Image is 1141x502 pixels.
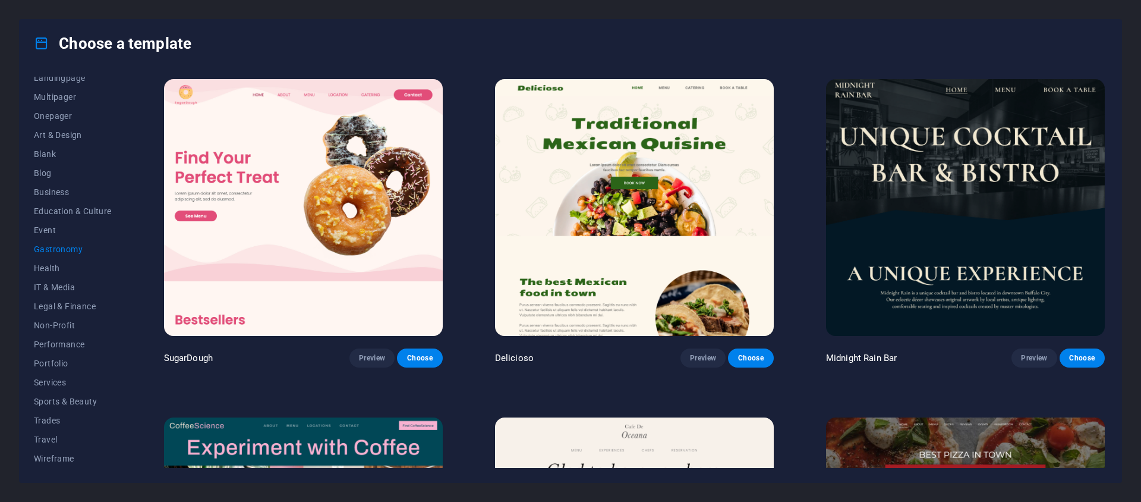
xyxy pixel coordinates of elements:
[34,321,112,330] span: Non-Profit
[34,397,112,406] span: Sports & Beauty
[34,373,112,392] button: Services
[34,378,112,387] span: Services
[34,202,112,221] button: Education & Culture
[34,263,112,273] span: Health
[34,278,112,297] button: IT & Media
[495,79,774,336] img: Delicioso
[406,353,433,363] span: Choose
[34,244,112,254] span: Gastronomy
[690,353,716,363] span: Preview
[34,359,112,368] span: Portfolio
[397,349,442,368] button: Choose
[34,164,112,183] button: Blog
[34,125,112,145] button: Art & Design
[34,145,112,164] button: Blank
[34,297,112,316] button: Legal & Finance
[34,187,112,197] span: Business
[34,149,112,159] span: Blank
[34,283,112,292] span: IT & Media
[34,68,112,87] button: Landingpage
[164,352,213,364] p: SugarDough
[495,352,534,364] p: Delicioso
[34,354,112,373] button: Portfolio
[1060,349,1105,368] button: Choose
[34,416,112,425] span: Trades
[1069,353,1095,363] span: Choose
[34,111,112,121] span: Onepager
[826,352,897,364] p: Midnight Rain Bar
[34,340,112,349] span: Performance
[680,349,726,368] button: Preview
[826,79,1105,336] img: Midnight Rain Bar
[34,73,112,83] span: Landingpage
[34,183,112,202] button: Business
[34,454,112,463] span: Wireframe
[34,316,112,335] button: Non-Profit
[34,130,112,140] span: Art & Design
[34,225,112,235] span: Event
[34,449,112,468] button: Wireframe
[349,349,395,368] button: Preview
[1011,349,1057,368] button: Preview
[34,335,112,354] button: Performance
[1021,353,1047,363] span: Preview
[34,221,112,240] button: Event
[34,168,112,178] span: Blog
[34,34,191,53] h4: Choose a template
[164,79,443,336] img: SugarDough
[34,430,112,449] button: Travel
[34,87,112,106] button: Multipager
[34,206,112,216] span: Education & Culture
[34,435,112,444] span: Travel
[34,392,112,411] button: Sports & Beauty
[737,353,764,363] span: Choose
[34,106,112,125] button: Onepager
[34,411,112,430] button: Trades
[728,349,773,368] button: Choose
[34,92,112,102] span: Multipager
[359,353,385,363] span: Preview
[34,240,112,259] button: Gastronomy
[34,259,112,278] button: Health
[34,302,112,311] span: Legal & Finance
